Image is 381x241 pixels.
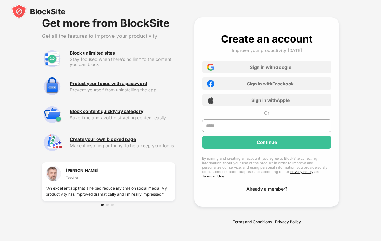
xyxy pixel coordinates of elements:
[251,97,290,103] div: Sign in with Apple
[202,156,331,178] div: By joining and creating an account, you agree to BlockSite collecting information about your use ...
[70,57,175,67] div: Stay focused when there’s no limit to the content you can block
[202,174,224,178] a: Terms of Use
[232,48,302,53] div: Improve your productivity [DATE]
[275,219,301,224] a: Privacy Policy
[290,170,313,174] a: Privacy Policy
[247,81,294,86] div: Sign in with Facebook
[207,64,214,71] img: google-icon.png
[70,143,175,148] div: Make it inspiring or funny, to help keep your focus.
[70,115,175,120] div: Save time and avoid distracting content easily
[233,219,272,224] a: Terms and Conditions
[221,33,313,45] div: Create an account
[66,167,98,173] div: [PERSON_NAME]
[66,175,98,180] div: Teacher
[42,132,62,153] img: premium-customize-block-page.svg
[70,109,143,114] div: Block content quickly by category
[264,110,269,116] div: Or
[42,33,175,39] div: Get all the features to improve your productivity
[42,77,62,97] img: premium-password-protection.svg
[46,185,171,197] div: "An excellent app that`s helped reduce my time on social media. My productivity has improved dram...
[70,87,175,92] div: Prevent yourself from uninstalling the app
[70,81,147,86] div: Protect your focus with a password
[42,49,62,69] img: premium-unlimited-blocklist.svg
[70,50,115,56] div: Block unlimited sites
[250,64,291,70] div: Sign in with Google
[207,80,214,87] img: facebook-icon.png
[46,166,61,181] img: testimonial-1.jpg
[246,186,287,191] div: Already a member?
[42,17,175,29] div: Get more from BlockSite
[257,140,277,145] div: Continue
[70,137,136,142] div: Create your own blocked page
[11,4,65,19] img: blocksite-icon-black.svg
[207,97,214,104] img: apple-icon.png
[42,104,62,125] img: premium-category.svg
